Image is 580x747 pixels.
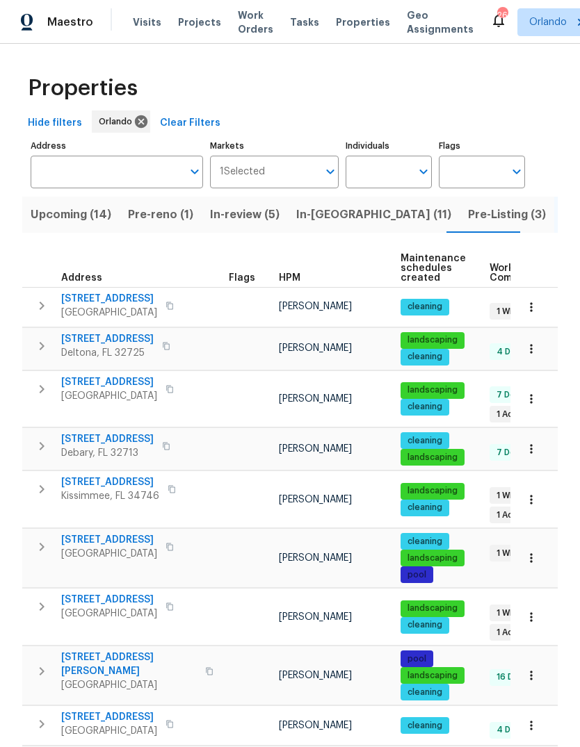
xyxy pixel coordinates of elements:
span: Projects [178,15,221,29]
span: Kissimmee, FL 34746 [61,489,159,503]
span: Maestro [47,15,93,29]
span: 1 WIP [491,306,522,318]
span: Tasks [290,17,319,27]
label: Address [31,142,203,150]
span: cleaning [402,502,448,514]
span: [STREET_ADDRESS] [61,332,154,346]
span: 1 Accepted [491,509,549,521]
span: [GEOGRAPHIC_DATA] [61,306,157,320]
span: landscaping [402,552,463,564]
span: 7 Done [491,389,531,401]
span: pool [402,569,432,581]
label: Individuals [346,142,432,150]
span: Debary, FL 32713 [61,446,154,460]
span: Properties [336,15,390,29]
span: cleaning [402,619,448,631]
div: Orlando [92,110,150,133]
span: [STREET_ADDRESS] [61,710,157,724]
button: Open [414,162,433,181]
span: pool [402,653,432,665]
span: 16 Done [491,671,535,683]
span: [GEOGRAPHIC_DATA] [61,678,197,692]
span: HPM [279,273,300,283]
span: [STREET_ADDRESS] [61,432,154,446]
span: Address [61,273,102,283]
span: [GEOGRAPHIC_DATA] [61,547,157,561]
span: cleaning [402,720,448,732]
span: 1 WIP [491,607,522,619]
span: 4 Done [491,724,532,736]
span: Pre-reno (1) [128,205,193,224]
span: [GEOGRAPHIC_DATA] [61,607,157,621]
span: landscaping [402,452,463,463]
span: Upcoming (14) [31,205,111,224]
span: [STREET_ADDRESS] [61,593,157,607]
span: [PERSON_NAME] [279,343,352,353]
span: [PERSON_NAME] [279,671,352,680]
span: Flags [229,273,255,283]
label: Markets [210,142,339,150]
span: 1 Selected [220,166,265,178]
span: Maintenance schedules created [401,254,466,283]
span: cleaning [402,687,448,698]
span: Work Orders [238,8,273,36]
span: Pre-Listing (3) [468,205,546,224]
span: cleaning [402,301,448,313]
label: Flags [439,142,525,150]
span: Geo Assignments [407,8,474,36]
span: cleaning [402,435,448,447]
span: [GEOGRAPHIC_DATA] [61,724,157,738]
span: [STREET_ADDRESS] [61,533,157,547]
span: Orlando [529,15,567,29]
button: Open [507,162,526,181]
span: 1 Accepted [491,409,549,420]
span: cleaning [402,401,448,413]
span: landscaping [402,334,463,346]
span: Hide filters [28,115,82,132]
span: Orlando [99,115,138,129]
span: landscaping [402,602,463,614]
button: Clear Filters [154,110,226,136]
span: Visits [133,15,161,29]
span: landscaping [402,485,463,497]
span: 1 WIP [491,490,522,502]
button: Open [185,162,204,181]
span: [STREET_ADDRESS][PERSON_NAME] [61,650,197,678]
span: Work Order Completion [490,263,577,283]
div: 26 [497,8,507,22]
span: [PERSON_NAME] [279,302,352,311]
button: Hide filters [22,110,88,136]
button: Open [321,162,340,181]
span: [PERSON_NAME] [279,721,352,730]
span: [PERSON_NAME] [279,553,352,563]
span: 7 Done [491,447,531,459]
span: [STREET_ADDRESS] [61,475,159,489]
span: Clear Filters [160,115,220,132]
span: Deltona, FL 32725 [61,346,154,360]
span: landscaping [402,670,463,682]
span: cleaning [402,536,448,548]
span: [PERSON_NAME] [279,495,352,504]
span: [STREET_ADDRESS] [61,375,157,389]
span: [PERSON_NAME] [279,612,352,622]
span: [GEOGRAPHIC_DATA] [61,389,157,403]
span: [PERSON_NAME] [279,394,352,404]
span: landscaping [402,384,463,396]
span: 1 WIP [491,548,522,559]
span: 1 Accepted [491,627,549,639]
span: [STREET_ADDRESS] [61,292,157,306]
span: cleaning [402,351,448,363]
span: In-review (5) [210,205,280,224]
span: 4 Done [491,346,532,358]
span: Properties [28,81,138,95]
span: [PERSON_NAME] [279,444,352,454]
span: In-[GEOGRAPHIC_DATA] (11) [296,205,451,224]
